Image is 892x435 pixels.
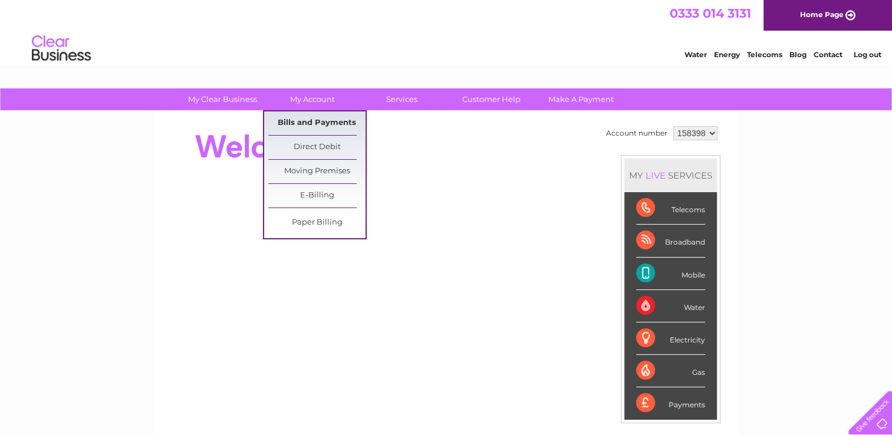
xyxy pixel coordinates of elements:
div: LIVE [643,170,668,181]
a: Moving Premises [268,160,366,183]
a: Make A Payment [532,88,630,110]
div: Electricity [636,322,705,355]
a: Services [353,88,450,110]
a: Energy [714,50,740,59]
a: Customer Help [443,88,540,110]
a: My Account [264,88,361,110]
div: Clear Business is a trading name of Verastar Limited (registered in [GEOGRAPHIC_DATA] No. 3667643... [168,6,725,57]
a: Telecoms [747,50,782,59]
div: Broadband [636,225,705,257]
img: logo.png [31,31,91,67]
a: My Clear Business [174,88,271,110]
a: Water [684,50,707,59]
a: Blog [789,50,807,59]
a: Log out [853,50,881,59]
div: Payments [636,387,705,419]
div: Mobile [636,258,705,290]
a: Paper Billing [268,211,366,235]
div: Telecoms [636,192,705,225]
div: Gas [636,355,705,387]
a: Direct Debit [268,136,366,159]
a: E-Billing [268,184,366,207]
a: 0333 014 3131 [670,6,751,21]
td: Account number [603,123,670,143]
a: Contact [814,50,842,59]
div: MY SERVICES [624,159,717,192]
a: Bills and Payments [268,111,366,135]
div: Water [636,290,705,322]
